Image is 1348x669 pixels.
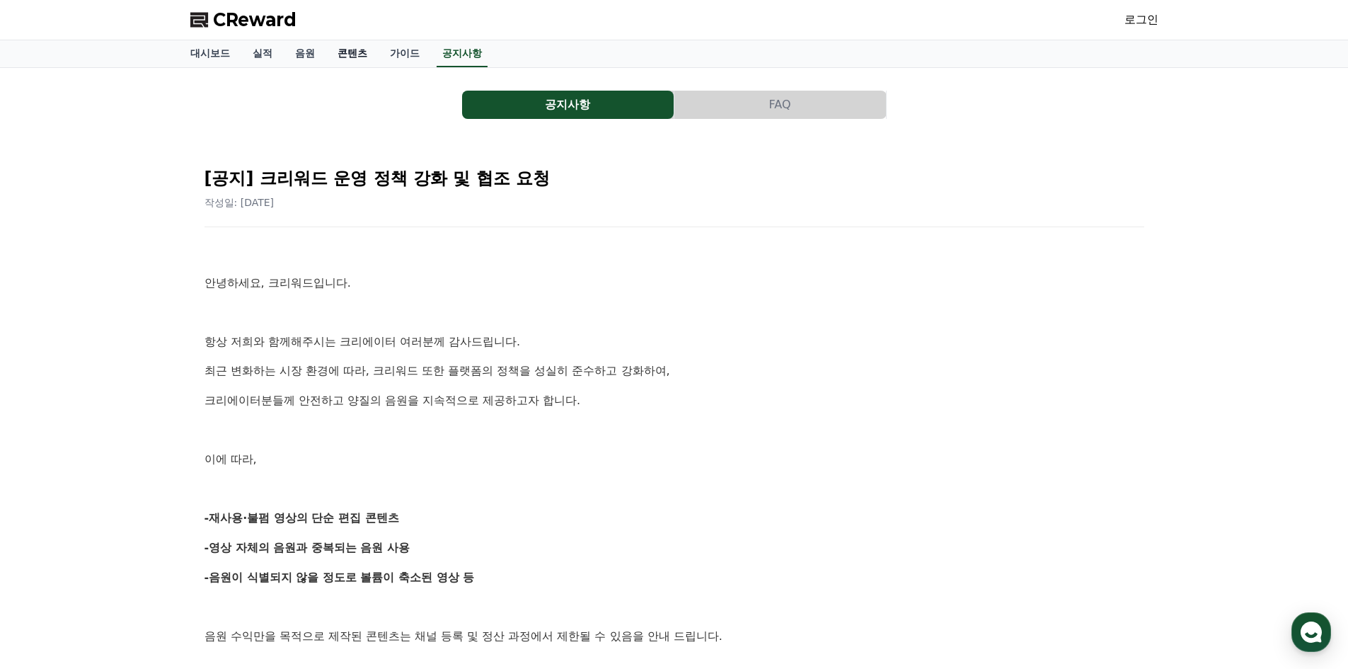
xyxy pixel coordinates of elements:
a: 대시보드 [179,40,241,67]
button: 공지사항 [462,91,674,119]
strong: -영상 자체의 음원과 중복되는 음원 사용 [204,541,410,554]
span: CReward [213,8,296,31]
a: 로그인 [1124,11,1158,28]
a: 음원 [284,40,326,67]
p: 안녕하세요, 크리워드입니다. [204,274,1144,292]
a: 홈 [4,449,93,484]
a: 가이드 [379,40,431,67]
a: 설정 [183,449,272,484]
a: 실적 [241,40,284,67]
p: 최근 변화하는 시장 환경에 따라, 크리워드 또한 플랫폼의 정책을 성실히 준수하고 강화하여, [204,362,1144,380]
button: FAQ [674,91,886,119]
p: 음원 수익만을 목적으로 제작된 콘텐츠는 채널 등록 및 정산 과정에서 제한될 수 있음을 안내 드립니다. [204,627,1144,646]
span: 작성일: [DATE] [204,197,275,208]
span: 홈 [45,470,53,481]
h2: [공지] 크리워드 운영 정책 강화 및 협조 요청 [204,167,1144,190]
a: 대화 [93,449,183,484]
span: 설정 [219,470,236,481]
a: 공지사항 [437,40,488,67]
p: 항상 저희와 함께해주시는 크리에이터 여러분께 감사드립니다. [204,333,1144,351]
strong: -재사용·불펌 영상의 단순 편집 콘텐츠 [204,511,399,525]
span: 대화 [129,471,146,482]
p: 이에 따라, [204,450,1144,469]
p: 크리에이터분들께 안전하고 양질의 음원을 지속적으로 제공하고자 합니다. [204,391,1144,410]
a: 콘텐츠 [326,40,379,67]
a: FAQ [674,91,887,119]
strong: -음원이 식별되지 않을 정도로 볼륨이 축소된 영상 등 [204,571,475,584]
a: CReward [190,8,296,31]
